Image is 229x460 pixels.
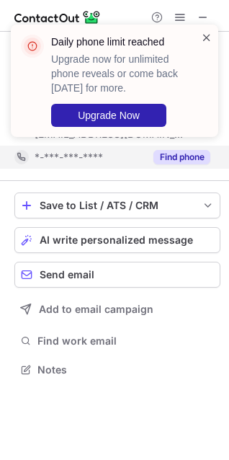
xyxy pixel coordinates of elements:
[51,104,166,127] button: Upgrade Now
[51,52,184,95] p: Upgrade now for unlimited phone reveals or come back [DATE] for more.
[37,335,215,348] span: Find work email
[14,193,220,218] button: save-profile-one-click
[40,234,193,246] span: AI write personalized message
[78,110,140,121] span: Upgrade Now
[37,363,215,376] span: Notes
[14,296,220,322] button: Add to email campaign
[40,269,94,280] span: Send email
[39,304,153,315] span: Add to email campaign
[14,331,220,351] button: Find work email
[21,35,44,58] img: error
[40,200,195,211] div: Save to List / ATS / CRM
[14,360,220,380] button: Notes
[51,35,184,49] header: Daily phone limit reached
[14,227,220,253] button: AI write personalized message
[14,262,220,288] button: Send email
[14,9,101,26] img: ContactOut v5.3.10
